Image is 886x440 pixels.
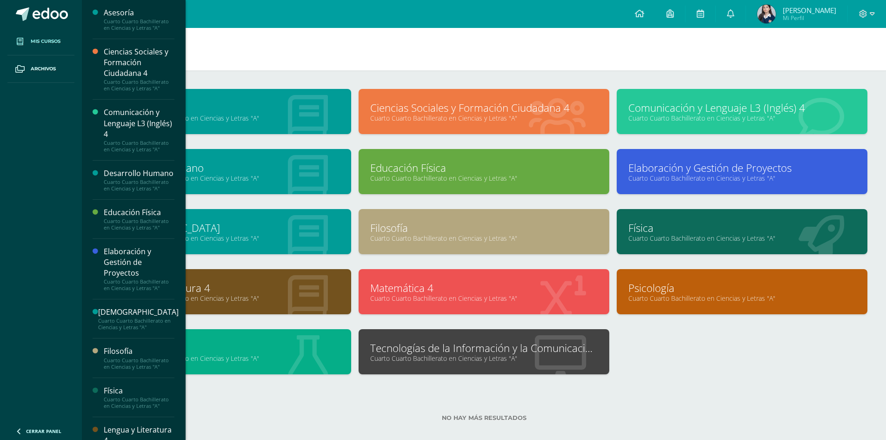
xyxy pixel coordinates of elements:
[104,278,174,291] div: Cuarto Cuarto Bachillerato en Ciencias y Letras "A"
[370,114,598,122] a: Cuarto Cuarto Bachillerato en Ciencias y Letras "A"
[104,107,174,139] div: Comunicación y Lenguaje L3 (Inglés) 4
[104,168,174,179] div: Desarrollo Humano
[112,101,340,115] a: Asesoría
[104,47,174,92] a: Ciencias Sociales y Formación Ciudadana 4Cuarto Cuarto Bachillerato en Ciencias y Letras "A"
[31,38,60,45] span: Mis cursos
[104,168,174,192] a: Desarrollo HumanoCuarto Cuarto Bachillerato en Ciencias y Letras "A"
[98,318,179,331] div: Cuarto Cuarto Bachillerato en Ciencias y Letras "A"
[104,47,174,79] div: Ciencias Sociales y Formación Ciudadana 4
[628,174,856,183] a: Cuarto Cuarto Bachillerato en Ciencias y Letras "A"
[104,7,174,31] a: AsesoríaCuarto Cuarto Bachillerato en Ciencias y Letras "A"
[104,357,174,370] div: Cuarto Cuarto Bachillerato en Ciencias y Letras "A"
[370,234,598,243] a: Cuarto Cuarto Bachillerato en Ciencias y Letras "A"
[628,114,856,122] a: Cuarto Cuarto Bachillerato en Ciencias y Letras "A"
[112,234,340,243] a: Cuarto Cuarto Bachillerato en Ciencias y Letras "A"
[112,281,340,295] a: Lengua y Literatura 4
[112,221,340,235] a: [DEMOGRAPHIC_DATA]
[104,179,174,192] div: Cuarto Cuarto Bachillerato en Ciencias y Letras "A"
[112,341,340,355] a: Química
[100,414,867,421] label: No hay más resultados
[370,101,598,115] a: Ciencias Sociales y Formación Ciudadana 4
[628,221,856,235] a: Física
[98,307,179,331] a: [DEMOGRAPHIC_DATA]Cuarto Cuarto Bachillerato en Ciencias y Letras "A"
[104,246,174,291] a: Elaboración y Gestión de ProyectosCuarto Cuarto Bachillerato en Ciencias y Letras "A"
[98,307,179,318] div: [DEMOGRAPHIC_DATA]
[104,18,174,31] div: Cuarto Cuarto Bachillerato en Ciencias y Letras "A"
[757,5,776,23] img: ca01bb78257804e6a3e83237f98df174.png
[628,294,856,303] a: Cuarto Cuarto Bachillerato en Ciencias y Letras "A"
[104,207,174,231] a: Educación FísicaCuarto Cuarto Bachillerato en Ciencias y Letras "A"
[370,221,598,235] a: Filosofía
[104,79,174,92] div: Cuarto Cuarto Bachillerato en Ciencias y Letras "A"
[104,386,174,409] a: FísicaCuarto Cuarto Bachillerato en Ciencias y Letras "A"
[104,396,174,409] div: Cuarto Cuarto Bachillerato en Ciencias y Letras "A"
[26,428,61,434] span: Cerrar panel
[112,114,340,122] a: Cuarto Cuarto Bachillerato en Ciencias y Letras "A"
[783,14,836,22] span: Mi Perfil
[628,234,856,243] a: Cuarto Cuarto Bachillerato en Ciencias y Letras "A"
[7,55,74,83] a: Archivos
[370,341,598,355] a: Tecnologías de la Información y la Comunicación 4
[104,346,174,357] div: Filosofía
[628,101,856,115] a: Comunicación y Lenguaje L3 (Inglés) 4
[370,281,598,295] a: Matemática 4
[370,354,598,363] a: Cuarto Cuarto Bachillerato en Ciencias y Letras "A"
[7,28,74,55] a: Mis cursos
[112,174,340,183] a: Cuarto Cuarto Bachillerato en Ciencias y Letras "A"
[112,161,340,175] a: Desarrollo Humano
[112,294,340,303] a: Cuarto Cuarto Bachillerato en Ciencias y Letras "A"
[628,281,856,295] a: Psicología
[104,246,174,278] div: Elaboración y Gestión de Proyectos
[104,107,174,152] a: Comunicación y Lenguaje L3 (Inglés) 4Cuarto Cuarto Bachillerato en Ciencias y Letras "A"
[31,65,56,73] span: Archivos
[104,207,174,218] div: Educación Física
[104,386,174,396] div: Física
[104,346,174,370] a: FilosofíaCuarto Cuarto Bachillerato en Ciencias y Letras "A"
[628,161,856,175] a: Elaboración y Gestión de Proyectos
[104,7,174,18] div: Asesoría
[104,140,174,153] div: Cuarto Cuarto Bachillerato en Ciencias y Letras "A"
[370,174,598,183] a: Cuarto Cuarto Bachillerato en Ciencias y Letras "A"
[783,6,836,15] span: [PERSON_NAME]
[370,294,598,303] a: Cuarto Cuarto Bachillerato en Ciencias y Letras "A"
[370,161,598,175] a: Educación Física
[104,218,174,231] div: Cuarto Cuarto Bachillerato en Ciencias y Letras "A"
[112,354,340,363] a: Cuarto Cuarto Bachillerato en Ciencias y Letras "A"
